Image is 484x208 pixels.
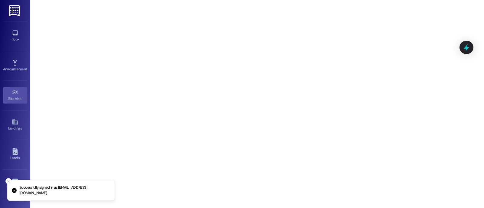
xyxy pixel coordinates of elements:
[3,28,27,44] a: Inbox
[19,185,110,196] p: Successfully signed in as [EMAIL_ADDRESS][DOMAIN_NAME]
[22,96,23,100] span: •
[27,66,28,70] span: •
[9,5,21,16] img: ResiDesk Logo
[5,178,11,184] button: Close toast
[3,146,27,163] a: Leads
[3,87,27,104] a: Site Visit •
[3,176,27,193] a: Templates •
[3,117,27,133] a: Buildings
